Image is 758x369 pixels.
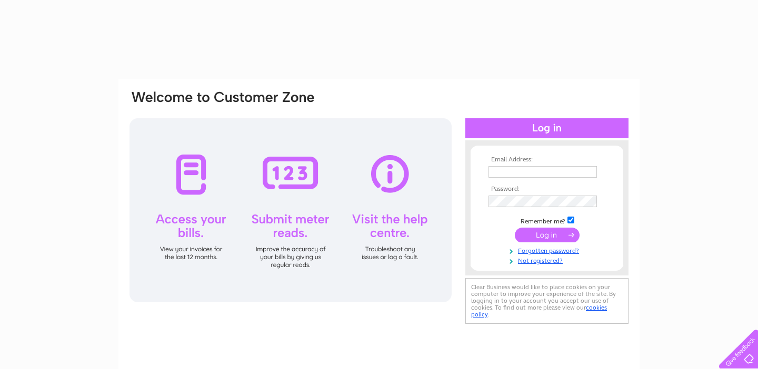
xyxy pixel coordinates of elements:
th: Password: [486,186,608,193]
input: Submit [515,228,580,242]
a: Not registered? [488,255,608,265]
td: Remember me? [486,215,608,225]
th: Email Address: [486,156,608,163]
a: cookies policy [471,304,607,318]
div: Clear Business would like to place cookies on your computer to improve your experience of the sit... [465,278,629,324]
a: Forgotten password? [488,245,608,255]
